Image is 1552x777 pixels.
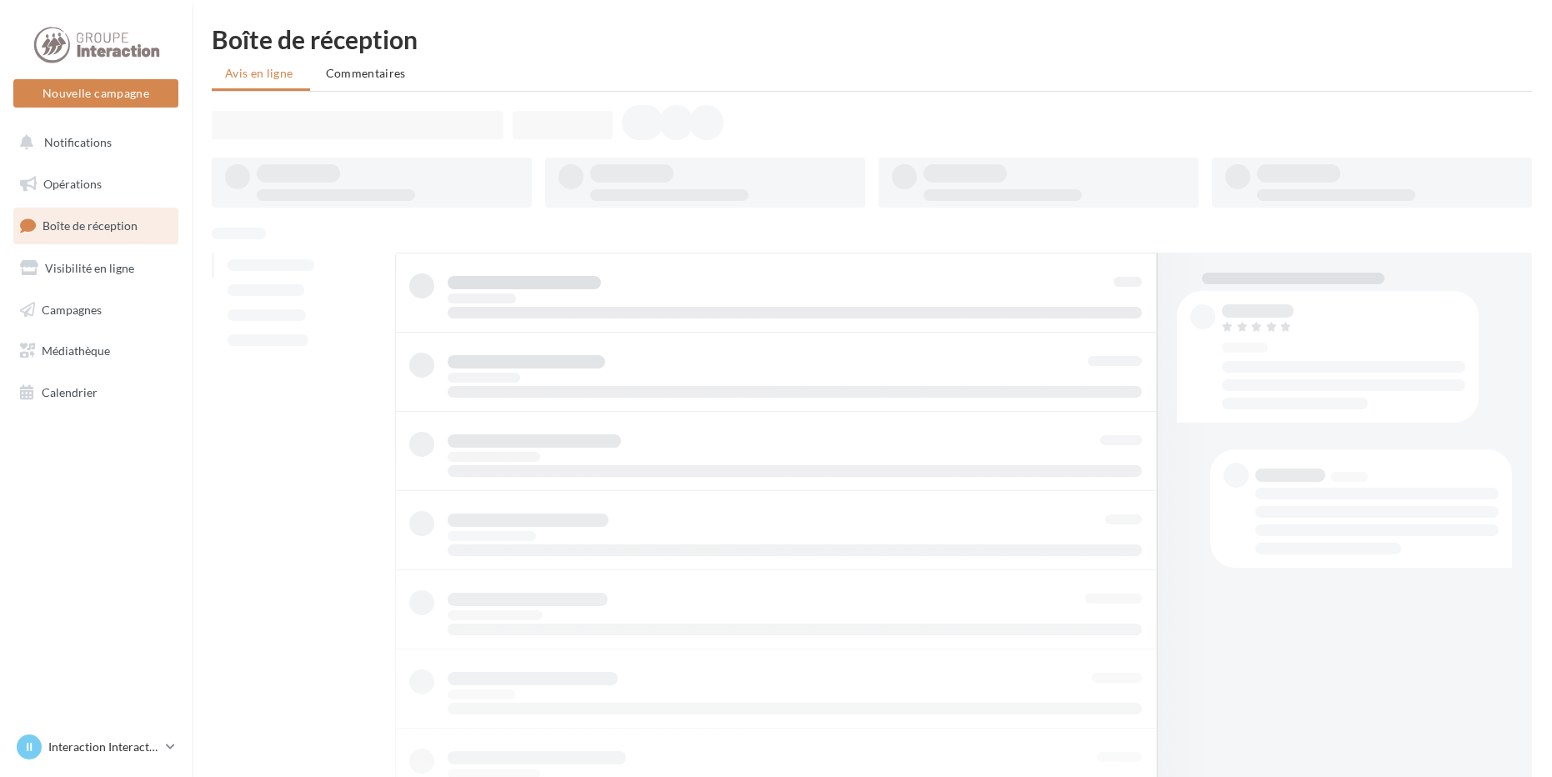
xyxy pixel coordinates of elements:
[10,375,182,410] a: Calendrier
[10,167,182,202] a: Opérations
[13,79,178,108] button: Nouvelle campagne
[42,343,110,358] span: Médiathèque
[10,251,182,286] a: Visibilité en ligne
[10,208,182,243] a: Boîte de réception
[13,731,178,763] a: II Interaction Interaction Santé - [GEOGRAPHIC_DATA]
[10,293,182,328] a: Campagnes
[42,385,98,399] span: Calendrier
[43,218,138,233] span: Boîte de réception
[10,125,175,160] button: Notifications
[43,177,102,191] span: Opérations
[10,333,182,368] a: Médiathèque
[44,135,112,149] span: Notifications
[26,739,33,755] span: II
[212,27,1532,52] div: Boîte de réception
[48,739,159,755] p: Interaction Interaction Santé - [GEOGRAPHIC_DATA]
[42,302,102,316] span: Campagnes
[45,261,134,275] span: Visibilité en ligne
[326,66,406,80] span: Commentaires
